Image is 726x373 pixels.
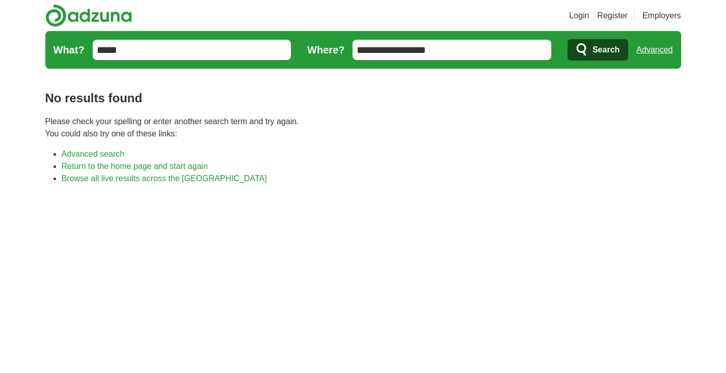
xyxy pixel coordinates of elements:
[45,89,681,107] h1: No results found
[62,150,125,158] a: Advanced search
[593,40,620,60] span: Search
[62,174,267,183] a: Browse all live results across the [GEOGRAPHIC_DATA]
[53,42,85,58] label: What?
[569,10,589,22] a: Login
[597,10,628,22] a: Register
[636,40,673,60] a: Advanced
[307,42,344,58] label: Where?
[45,4,132,27] img: Adzuna logo
[642,10,681,22] a: Employers
[568,39,628,61] button: Search
[45,116,681,140] p: Please check your spelling or enter another search term and try again. You could also try one of ...
[62,162,208,170] a: Return to the home page and start again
